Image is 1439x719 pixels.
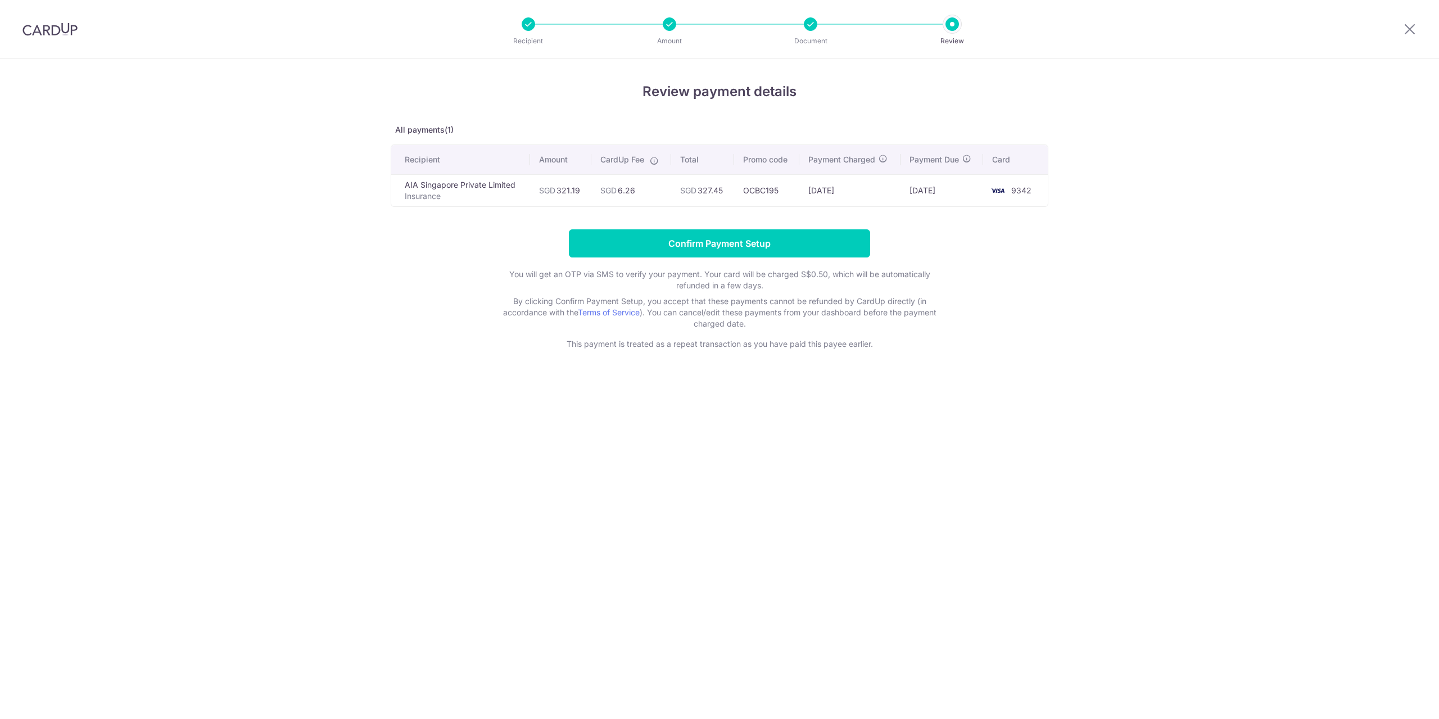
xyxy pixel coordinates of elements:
[1011,186,1031,195] span: 9342
[391,145,530,174] th: Recipient
[591,174,671,206] td: 6.26
[799,174,900,206] td: [DATE]
[1367,685,1428,713] iframe: Opens a widget where you can find more information
[734,145,799,174] th: Promo code
[600,154,644,165] span: CardUp Fee
[530,145,591,174] th: Amount
[680,186,696,195] span: SGD
[628,35,711,47] p: Amount
[22,22,78,36] img: CardUp
[569,229,870,257] input: Confirm Payment Setup
[539,186,555,195] span: SGD
[405,191,521,202] p: Insurance
[391,124,1048,135] p: All payments(1)
[578,308,640,317] a: Terms of Service
[391,82,1048,102] h4: Review payment details
[495,296,944,329] p: By clicking Confirm Payment Setup, you accept that these payments cannot be refunded by CardUp di...
[909,154,959,165] span: Payment Due
[495,269,944,291] p: You will get an OTP via SMS to verify your payment. Your card will be charged S$0.50, which will ...
[495,338,944,350] p: This payment is treated as a repeat transaction as you have paid this payee earlier.
[530,174,591,206] td: 321.19
[983,145,1048,174] th: Card
[987,184,1009,197] img: <span class="translation_missing" title="translation missing: en.account_steps.new_confirm_form.b...
[769,35,852,47] p: Document
[734,174,799,206] td: OCBC195
[911,35,994,47] p: Review
[391,174,530,206] td: AIA Singapore Private Limited
[600,186,617,195] span: SGD
[671,145,734,174] th: Total
[487,35,570,47] p: Recipient
[900,174,984,206] td: [DATE]
[808,154,875,165] span: Payment Charged
[671,174,734,206] td: 327.45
